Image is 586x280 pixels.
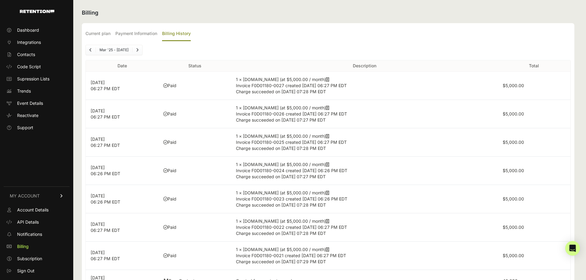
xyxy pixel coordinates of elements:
[158,242,231,270] td: Paid
[86,60,158,72] th: Date
[17,112,38,119] span: Reactivate
[4,74,70,84] a: Supression Lists
[4,266,70,276] a: Sign Out
[4,242,70,251] a: Billing
[158,185,231,213] td: Paid
[4,86,70,96] a: Trends
[503,111,524,116] label: $5,000.00
[17,268,34,274] span: Sign Out
[158,60,231,72] th: Status
[565,241,580,256] div: Open Intercom Messenger
[17,100,43,106] span: Event Details
[20,10,54,13] img: Retention.com
[4,217,70,227] a: API Details
[17,219,39,225] span: API Details
[4,50,70,59] a: Contacts
[91,250,154,262] p: [DATE] 06:27 PM EDT
[4,123,70,133] a: Support
[503,196,524,201] label: $5,000.00
[4,25,70,35] a: Dashboard
[158,72,231,100] td: Paid
[236,231,326,236] span: Charge succeeded on [DATE] 07:28 PM EDT
[158,128,231,157] td: Paid
[115,27,157,41] label: Payment Information
[236,83,347,88] span: Invoice F0D01180-0027 created [DATE] 06:27 PM EDT
[231,128,497,157] td: 1 × [DOMAIN_NAME] (at $5,000.00 / month)
[82,9,574,17] h2: Billing
[236,174,326,179] span: Charge succeeded on [DATE] 07:27 PM EDT
[231,60,497,72] th: Description
[236,196,347,201] span: Invoice F0D01180-0023 created [DATE] 06:26 PM EDT
[4,205,70,215] a: Account Details
[91,221,154,233] p: [DATE] 06:27 PM EDT
[17,125,33,131] span: Support
[162,27,191,41] label: Billing History
[17,51,35,58] span: Contacts
[17,39,41,45] span: Integrations
[231,242,497,270] td: 1 × [DOMAIN_NAME] (at $5,000.00 / month)
[236,253,346,258] span: Invoice F0D01180-0021 created [DATE] 06:27 PM EDT
[10,193,40,199] span: MY ACCOUNT
[86,45,96,55] a: Previous
[236,140,347,145] span: Invoice F0D01180-0025 created [DATE] 06:27 PM EDT
[236,259,326,264] span: Charge succeeded on [DATE] 07:29 PM EDT
[503,168,524,173] label: $5,000.00
[236,225,347,230] span: Invoice F0D01180-0022 created [DATE] 06:27 PM EDT
[503,140,524,145] label: $5,000.00
[17,207,49,213] span: Account Details
[17,243,29,250] span: Billing
[85,27,110,41] label: Current plan
[91,108,154,120] p: [DATE] 06:27 PM EDT
[236,111,347,116] span: Invoice F0D01180-0026 created [DATE] 06:27 PM EDT
[17,27,39,33] span: Dashboard
[503,225,524,230] label: $5,000.00
[4,62,70,72] a: Code Script
[236,146,326,151] span: Charge succeeded on [DATE] 07:28 PM EDT
[158,157,231,185] td: Paid
[231,100,497,128] td: 1 × [DOMAIN_NAME] (at $5,000.00 / month)
[236,202,326,207] span: Charge succeeded on [DATE] 07:28 PM EDT
[236,168,347,173] span: Invoice F0D01180-0024 created [DATE] 06:26 PM EDT
[96,48,132,52] li: Mar '25 - [DATE]
[503,83,524,88] label: $5,000.00
[231,157,497,185] td: 1 × [DOMAIN_NAME] (at $5,000.00 / month)
[17,231,42,237] span: Notifications
[503,253,524,258] label: $5,000.00
[498,60,570,72] th: Total
[158,100,231,128] td: Paid
[4,98,70,108] a: Event Details
[91,136,154,148] p: [DATE] 06:27 PM EDT
[17,64,41,70] span: Code Script
[17,256,42,262] span: Subscription
[4,254,70,264] a: Subscription
[236,89,326,94] span: Charge succeeded on [DATE] 07:28 PM EDT
[158,213,231,242] td: Paid
[17,76,49,82] span: Supression Lists
[91,165,154,177] p: [DATE] 06:26 PM EDT
[231,72,497,100] td: 1 × [DOMAIN_NAME] (at $5,000.00 / month)
[4,37,70,47] a: Integrations
[91,80,154,92] p: [DATE] 06:27 PM EDT
[4,111,70,120] a: Reactivate
[236,117,326,122] span: Charge succeeded on [DATE] 07:27 PM EDT
[17,88,31,94] span: Trends
[4,186,70,205] a: MY ACCOUNT
[132,45,142,55] a: Next
[4,229,70,239] a: Notifications
[231,213,497,242] td: 1 × [DOMAIN_NAME] (at $5,000.00 / month)
[231,185,497,213] td: 1 × [DOMAIN_NAME] (at $5,000.00 / month)
[91,193,154,205] p: [DATE] 06:26 PM EDT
